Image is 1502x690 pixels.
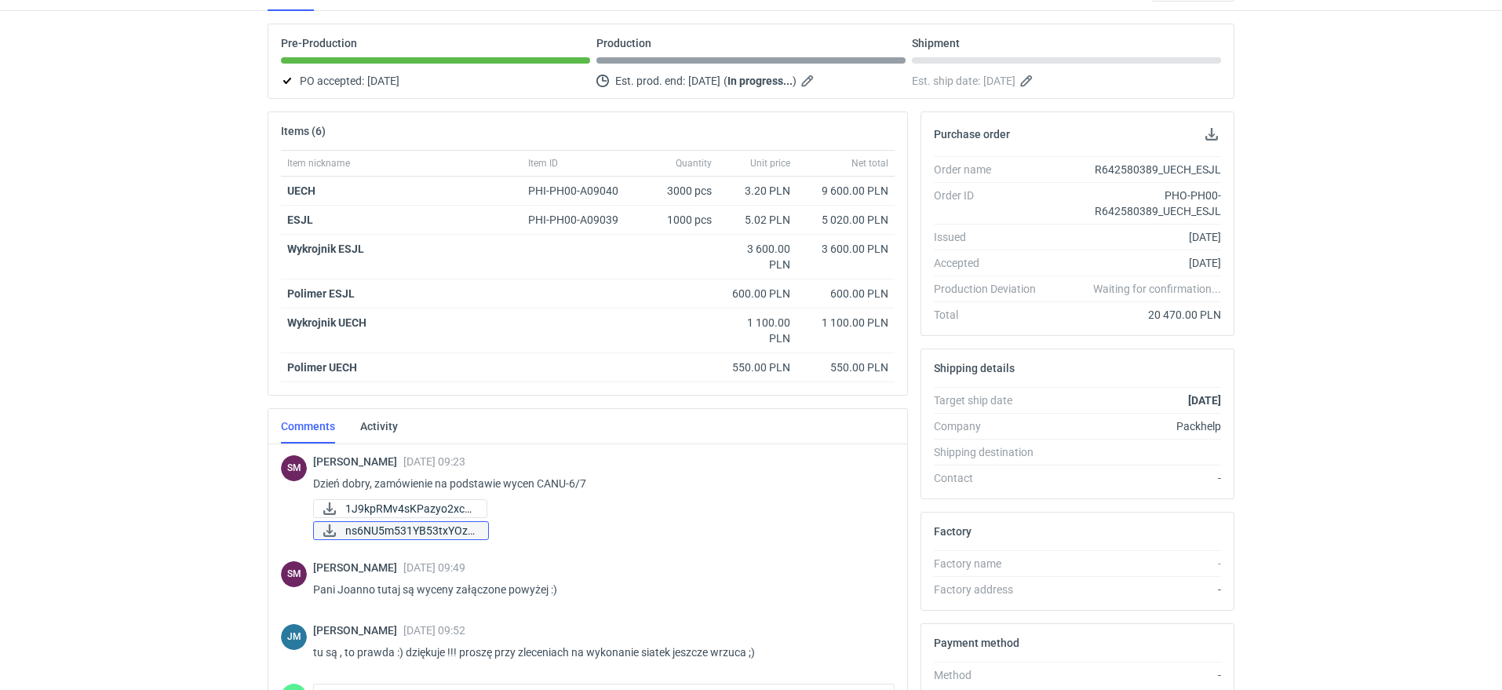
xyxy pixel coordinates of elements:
[1019,71,1037,90] button: Edit estimated shipping date
[1048,582,1221,597] div: -
[688,71,720,90] span: [DATE]
[727,75,793,87] strong: In progress...
[367,71,399,90] span: [DATE]
[360,409,398,444] a: Activity
[313,499,487,518] a: 1J9kpRMv4sKPazyo2xcD...
[313,643,882,662] p: tu są , to prawda :) dziękuje !!! proszę przy zleceniach na wykonanie siatek jeszcze wrzuca ;)
[345,522,476,539] span: ns6NU5m531YB53txYOzF...
[803,286,888,301] div: 600.00 PLN
[912,71,1221,90] div: Est. ship date:
[313,474,882,493] p: Dzień dobry, zamówienie na podstawie wycen CANU-6/7
[281,455,307,481] div: Sebastian Markut
[803,315,888,330] div: 1 100.00 PLN
[596,37,651,49] p: Production
[281,624,307,650] figcaption: JM
[281,561,307,587] div: Sebastian Markut
[1048,255,1221,271] div: [DATE]
[803,212,888,228] div: 5 020.00 PLN
[934,470,1048,486] div: Contact
[528,212,633,228] div: PHI-PH00-A09039
[640,177,718,206] div: 3000 pcs
[281,71,590,90] div: PO accepted:
[1048,470,1221,486] div: -
[724,315,790,346] div: 1 100.00 PLN
[934,418,1048,434] div: Company
[1048,667,1221,683] div: -
[281,455,307,481] figcaption: SM
[934,525,972,538] h2: Factory
[803,360,888,375] div: 550.00 PLN
[934,229,1048,245] div: Issued
[934,582,1048,597] div: Factory address
[287,361,357,374] strong: Polimer UECH
[724,183,790,199] div: 3.20 PLN
[313,624,403,637] span: [PERSON_NAME]
[403,624,465,637] span: [DATE] 09:52
[596,71,906,90] div: Est. prod. end:
[313,521,489,540] a: ns6NU5m531YB53txYOzF...
[313,561,403,574] span: [PERSON_NAME]
[934,188,1048,219] div: Order ID
[724,241,790,272] div: 3 600.00 PLN
[287,214,313,226] a: ESJL
[640,206,718,235] div: 1000 pcs
[528,157,558,170] span: Item ID
[281,561,307,587] figcaption: SM
[983,71,1015,90] span: [DATE]
[287,184,315,197] a: UECH
[528,183,633,199] div: PHI-PH00-A09040
[724,212,790,228] div: 5.02 PLN
[313,499,470,518] div: 1J9kpRMv4sKPazyo2xcDbwhu6gcHRvYpNTzeebJd.docx
[281,409,335,444] a: Comments
[724,360,790,375] div: 550.00 PLN
[934,444,1048,460] div: Shipping destination
[934,392,1048,408] div: Target ship date
[803,183,888,199] div: 9 600.00 PLN
[934,281,1048,297] div: Production Deviation
[1048,556,1221,571] div: -
[281,37,357,49] p: Pre-Production
[803,241,888,257] div: 3 600.00 PLN
[313,580,882,599] p: Pani Joanno tutaj są wyceny załączone powyżej :)
[934,255,1048,271] div: Accepted
[287,157,350,170] span: Item nickname
[1093,281,1221,297] em: Waiting for confirmation...
[287,316,366,329] strong: Wykrojnik UECH
[1048,418,1221,434] div: Packhelp
[345,500,474,517] span: 1J9kpRMv4sKPazyo2xcD...
[1202,125,1221,144] button: Download PO
[724,75,727,87] em: (
[676,157,712,170] span: Quantity
[281,125,326,137] h2: Items (6)
[1048,188,1221,219] div: PHO-PH00-R642580389_UECH_ESJL
[934,128,1010,141] h2: Purchase order
[403,561,465,574] span: [DATE] 09:49
[1048,229,1221,245] div: [DATE]
[934,667,1048,683] div: Method
[313,521,470,540] div: ns6NU5m531YB53txYOzFiakUO0nyaPt1gXRpsW3M.docx
[934,556,1048,571] div: Factory name
[800,71,818,90] button: Edit estimated production end date
[287,243,364,255] strong: Wykrojnik ESJL
[793,75,797,87] em: )
[287,287,355,300] strong: Polimer ESJL
[403,455,465,468] span: [DATE] 09:23
[1188,394,1221,407] strong: [DATE]
[934,307,1048,323] div: Total
[1048,162,1221,177] div: R642580389_UECH_ESJL
[934,162,1048,177] div: Order name
[851,157,888,170] span: Net total
[1048,307,1221,323] div: 20 470.00 PLN
[313,455,403,468] span: [PERSON_NAME]
[281,624,307,650] div: Joanna Myślak
[912,37,960,49] p: Shipment
[750,157,790,170] span: Unit price
[934,637,1019,649] h2: Payment method
[934,362,1015,374] h2: Shipping details
[724,286,790,301] div: 600.00 PLN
